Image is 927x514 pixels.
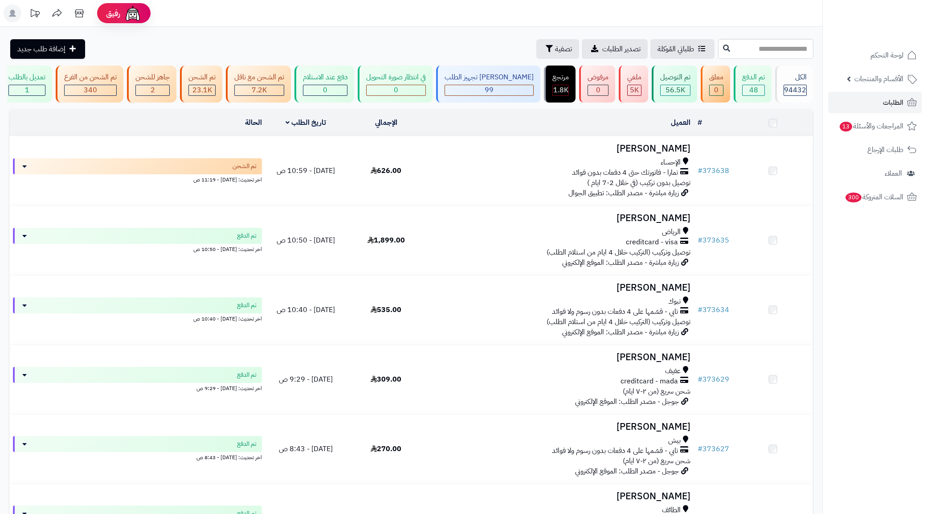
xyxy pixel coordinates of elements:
span: 535.00 [371,304,401,315]
span: زيارة مباشرة - مصدر الطلب: الموقع الإلكتروني [562,257,679,268]
span: 1.8K [553,85,568,95]
span: تم الدفع [237,231,257,240]
span: # [698,165,702,176]
a: الحالة [245,117,262,128]
span: 56.5K [666,85,685,95]
div: [PERSON_NAME] تجهيز الطلب [445,72,534,82]
div: 0 [367,85,425,95]
div: اخر تحديث: [DATE] - 9:29 ص [13,383,262,392]
span: تصدير الطلبات [602,44,641,54]
span: الرياض [662,227,681,237]
div: تعديل بالطلب [8,72,45,82]
span: [DATE] - 10:50 ص [277,235,335,246]
a: # [698,117,702,128]
button: تصفية [536,39,579,59]
h3: [PERSON_NAME] [430,491,690,502]
span: 0 [596,85,600,95]
div: 56501 [661,85,690,95]
a: المراجعات والأسئلة13 [828,115,922,137]
div: الكل [784,72,807,82]
h3: [PERSON_NAME] [430,213,690,223]
span: 94432 [784,85,806,95]
span: 340 [84,85,97,95]
div: 99 [445,85,533,95]
a: تم الشحن من الفرع 340 [54,66,125,103]
span: 5K [630,85,639,95]
span: # [698,235,702,246]
span: 7.2K [252,85,267,95]
span: عفيف [665,366,681,376]
a: السلات المتروكة300 [828,186,922,208]
div: 48 [743,85,764,95]
a: مرفوض 0 [577,66,617,103]
a: لوحة التحكم [828,45,922,66]
a: تصدير الطلبات [582,39,648,59]
div: مرفوض [588,72,608,82]
span: المراجعات والأسئلة [839,120,903,132]
span: 13 [839,121,853,132]
h3: [PERSON_NAME] [430,352,690,362]
span: جوجل - مصدر الطلب: الموقع الإلكتروني [575,396,679,407]
span: تم الدفع [237,370,257,379]
a: طلباتي المُوكلة [650,39,715,59]
div: اخر تحديث: [DATE] - 11:19 ص [13,174,262,184]
span: رفيق [106,8,120,19]
a: تم التوصيل 56.5K [650,66,699,103]
span: creditcard - visa [626,237,678,247]
span: السلات المتروكة [845,191,903,203]
span: 300 [845,192,862,203]
div: 4954 [628,85,641,95]
div: مرتجع [552,72,569,82]
a: تاريخ الطلب [286,117,326,128]
span: جوجل - مصدر الطلب: الموقع الإلكتروني [575,466,679,477]
span: creditcard - mada [621,376,678,387]
span: 48 [749,85,758,95]
a: تم الشحن 23.1K [178,66,224,103]
div: معلق [709,72,723,82]
span: 309.00 [371,374,401,385]
a: إضافة طلب جديد [10,39,85,59]
span: تابي - قسّمها على 4 دفعات بدون رسوم ولا فوائد [552,307,678,317]
a: #373635 [698,235,729,246]
a: مرتجع 1.8K [542,66,577,103]
div: 0 [588,85,608,95]
span: توصيل وتركيب (التركيب خلال 4 ايام من استلام الطلب) [547,317,690,327]
span: زيارة مباشرة - مصدر الطلب: الموقع الإلكتروني [562,327,679,337]
span: [DATE] - 9:29 ص [279,374,333,385]
div: تم الشحن مع ناقل [234,72,284,82]
span: # [698,304,702,315]
span: 0 [714,85,719,95]
a: الطلبات [828,92,922,113]
a: جاهز للشحن 2 [125,66,178,103]
span: طلباتي المُوكلة [657,44,694,54]
img: ai-face.png [124,4,142,22]
div: ملغي [627,72,641,82]
span: تابي - قسّمها على 4 دفعات بدون رسوم ولا فوائد [552,446,678,456]
span: 23.1K [192,85,212,95]
div: 2 [136,85,169,95]
span: توصيل بدون تركيب (في خلال 2-7 ايام ) [587,177,690,188]
div: 1 [9,85,45,95]
a: الكل94432 [773,66,815,103]
span: 99 [485,85,494,95]
div: تم الشحن [188,72,216,82]
div: 340 [65,85,116,95]
span: 2 [151,85,155,95]
span: زيارة مباشرة - مصدر الطلب: تطبيق الجوال [568,188,679,198]
a: تم الشحن مع ناقل 7.2K [224,66,293,103]
span: تم الشحن [233,162,257,171]
span: 0 [394,85,398,95]
div: 23120 [189,85,215,95]
span: طلبات الإرجاع [867,144,903,156]
a: #373638 [698,165,729,176]
a: دفع عند الاستلام 0 [293,66,356,103]
a: العميل [671,117,690,128]
span: 1,899.00 [368,235,405,246]
h3: [PERSON_NAME] [430,144,690,154]
div: اخر تحديث: [DATE] - 8:43 ص [13,452,262,461]
div: اخر تحديث: [DATE] - 10:40 ص [13,313,262,323]
span: [DATE] - 10:40 ص [277,304,335,315]
span: [DATE] - 10:59 ص [277,165,335,176]
span: تبوك [668,296,681,307]
a: تم الدفع 48 [732,66,773,103]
